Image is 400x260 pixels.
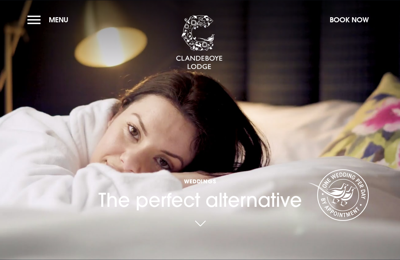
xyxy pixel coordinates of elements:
span: Weddings [98,178,302,185]
img: Clandeboye Lodge [176,15,223,70]
button: Book Now [326,11,373,28]
span: Menu [49,15,68,24]
h1: The perfect alternative [98,145,302,212]
button: Menu [27,11,72,28]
